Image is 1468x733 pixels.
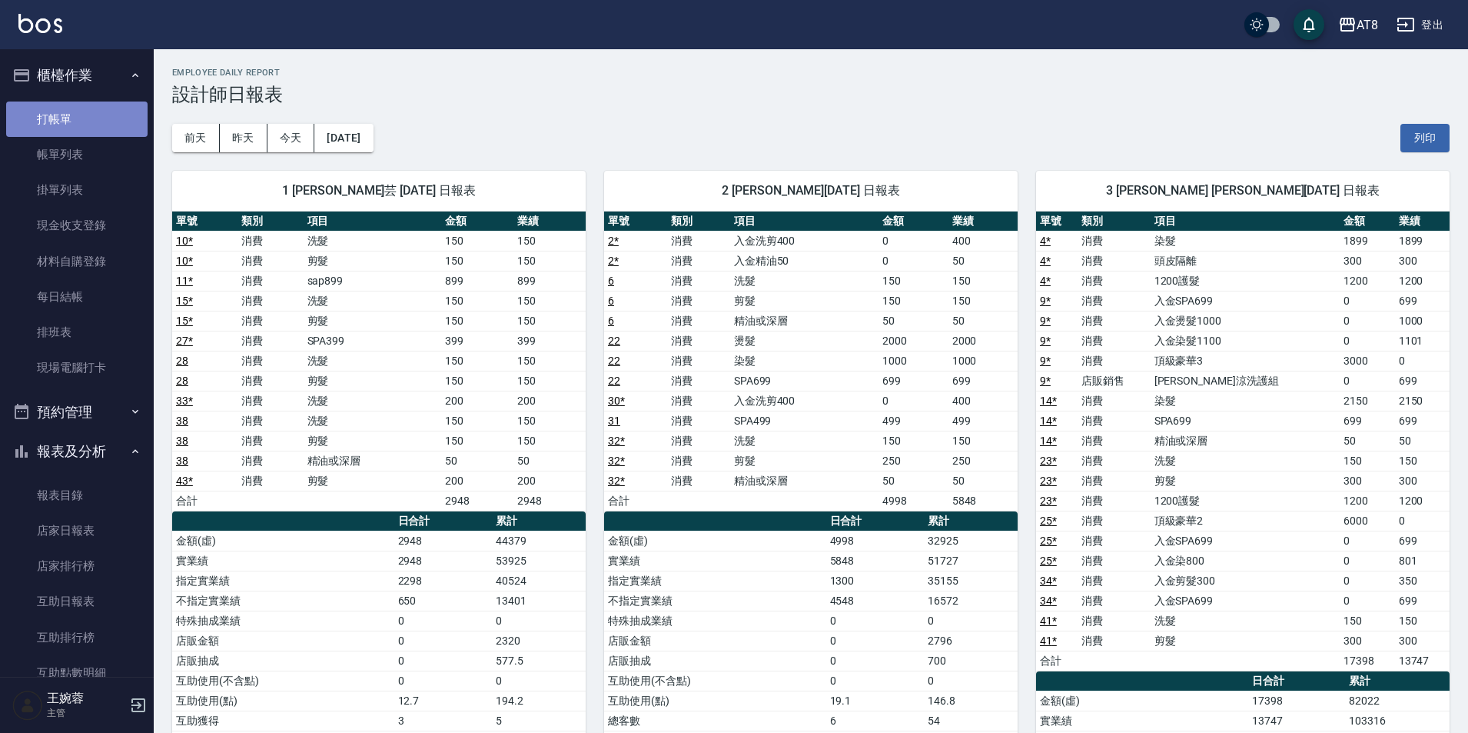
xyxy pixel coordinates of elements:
[1340,291,1394,311] td: 0
[667,451,730,471] td: 消費
[608,375,620,387] a: 22
[441,331,513,351] td: 399
[1395,511,1450,531] td: 0
[1332,9,1384,41] button: AT8
[608,275,614,287] a: 6
[1395,531,1450,551] td: 699
[1078,411,1150,431] td: 消費
[730,391,879,411] td: 入金洗剪400
[513,391,586,411] td: 200
[176,375,188,387] a: 28
[878,411,948,431] td: 499
[492,531,586,551] td: 44379
[604,212,667,232] th: 單號
[826,631,924,651] td: 0
[304,411,441,431] td: 洗髮
[1078,591,1150,611] td: 消費
[172,491,237,511] td: 合計
[237,271,303,291] td: 消費
[492,511,586,531] th: 累計
[6,315,148,350] a: 排班表
[878,231,948,251] td: 0
[237,212,303,232] th: 類別
[513,251,586,271] td: 150
[1340,631,1394,651] td: 300
[1078,231,1150,251] td: 消費
[304,451,441,471] td: 精油或深層
[948,212,1018,232] th: 業績
[6,55,148,95] button: 櫃檯作業
[1151,311,1340,331] td: 入金燙髮1000
[441,231,513,251] td: 150
[172,124,220,152] button: 前天
[6,244,148,279] a: 材料自購登錄
[1151,371,1340,391] td: [PERSON_NAME]涼洗護組
[441,471,513,491] td: 200
[18,14,62,33] img: Logo
[1151,251,1340,271] td: 頭皮隔離
[394,631,492,651] td: 0
[6,478,148,513] a: 報表目錄
[492,611,586,631] td: 0
[730,212,879,232] th: 項目
[1078,531,1150,551] td: 消費
[1340,431,1394,451] td: 50
[1395,212,1450,232] th: 業績
[441,391,513,411] td: 200
[1395,451,1450,471] td: 150
[604,212,1018,511] table: a dense table
[1078,351,1150,371] td: 消費
[1395,351,1450,371] td: 0
[608,355,620,367] a: 22
[1340,491,1394,511] td: 1200
[513,471,586,491] td: 200
[1395,571,1450,591] td: 350
[304,371,441,391] td: 剪髮
[441,311,513,331] td: 150
[1078,271,1150,291] td: 消費
[924,611,1018,631] td: 0
[730,231,879,251] td: 入金洗剪400
[394,591,492,611] td: 650
[1151,391,1340,411] td: 染髮
[304,271,441,291] td: sap899
[6,392,148,432] button: 預約管理
[1395,411,1450,431] td: 699
[878,331,948,351] td: 2000
[513,351,586,371] td: 150
[237,451,303,471] td: 消費
[730,331,879,351] td: 燙髮
[304,471,441,491] td: 剪髮
[878,351,948,371] td: 1000
[604,631,826,651] td: 店販金額
[513,431,586,451] td: 150
[730,351,879,371] td: 染髮
[1340,511,1394,531] td: 6000
[667,391,730,411] td: 消費
[667,231,730,251] td: 消費
[878,471,948,491] td: 50
[730,271,879,291] td: 洗髮
[1151,571,1340,591] td: 入金剪髮300
[826,531,924,551] td: 4998
[441,371,513,391] td: 150
[441,271,513,291] td: 899
[394,531,492,551] td: 2948
[6,350,148,385] a: 現場電腦打卡
[1395,491,1450,511] td: 1200
[1340,251,1394,271] td: 300
[667,251,730,271] td: 消費
[1340,471,1394,491] td: 300
[826,611,924,631] td: 0
[924,531,1018,551] td: 32925
[948,431,1018,451] td: 150
[948,471,1018,491] td: 50
[1078,331,1150,351] td: 消費
[172,531,394,551] td: 金額(虛)
[6,513,148,548] a: 店家日報表
[1340,391,1394,411] td: 2150
[1340,271,1394,291] td: 1200
[237,331,303,351] td: 消費
[172,631,394,651] td: 店販金額
[513,451,586,471] td: 50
